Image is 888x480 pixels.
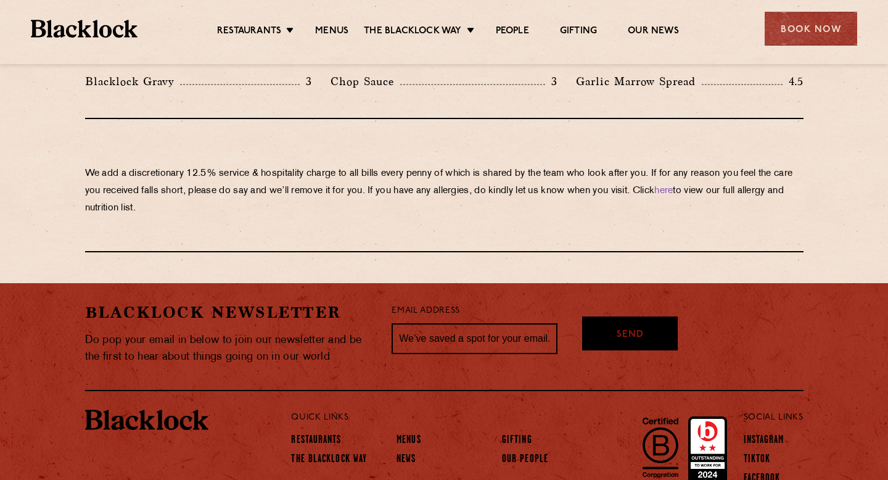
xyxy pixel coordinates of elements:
[545,73,557,89] p: 3
[654,186,673,196] a: here
[397,434,421,448] a: Menus
[85,332,374,365] p: Do pop your email in below to join our newsletter and be the first to hear about things going on ...
[744,410,804,426] p: Social Links
[576,73,702,90] p: Garlic Marrow Spread
[291,453,367,467] a: The Blacklock Way
[392,323,557,354] input: We’ve saved a spot for your email...
[628,25,679,39] a: Our News
[291,434,341,448] a: Restaurants
[85,302,374,323] h2: Blacklock Newsletter
[85,73,180,90] p: Blacklock Gravy
[765,12,857,46] div: Book Now
[744,453,771,467] a: TikTok
[560,25,597,39] a: Gifting
[315,25,348,39] a: Menus
[502,434,532,448] a: Gifting
[331,73,400,90] p: Chop Sauce
[783,73,804,89] p: 4.5
[364,25,461,39] a: The Blacklock Way
[502,453,548,467] a: Our People
[85,410,208,431] img: BL_Textured_Logo-footer-cropped.svg
[496,25,529,39] a: People
[397,453,416,467] a: News
[85,165,804,217] p: We add a discretionary 12.5% service & hospitality charge to all bills every penny of which is sh...
[31,20,138,38] img: BL_Textured_Logo-footer-cropped.svg
[744,434,784,448] a: Instagram
[217,25,281,39] a: Restaurants
[300,73,312,89] p: 3
[291,410,702,426] p: Quick Links
[392,304,459,318] label: Email Address
[617,328,644,342] span: Send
